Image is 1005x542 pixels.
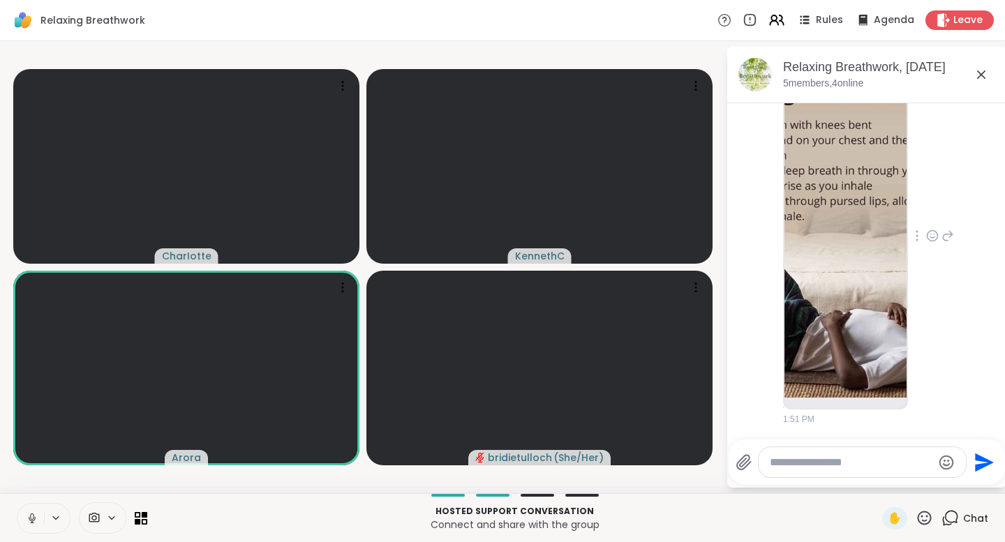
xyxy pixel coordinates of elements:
span: KennethC [515,249,565,263]
p: Connect and share with the group [156,518,874,532]
p: 5 members, 4 online [783,77,863,91]
button: Emoji picker [938,454,955,471]
span: CharIotte [162,249,211,263]
button: Send [967,446,998,478]
span: ( She/Her ) [553,451,604,465]
span: Chat [963,511,988,525]
img: image.png [784,66,907,398]
span: Agenda [874,13,914,27]
span: bridietulloch [488,451,552,465]
div: Relaxing Breathwork, [DATE] [783,59,995,76]
span: ✋ [888,510,902,527]
span: Relaxing Breathwork [40,13,145,27]
span: Leave [953,13,983,27]
span: Rules [816,13,843,27]
p: Hosted support conversation [156,505,874,518]
img: Relaxing Breathwork, Sep 15 [738,58,772,91]
textarea: Type your message [770,456,932,469]
span: Arora [172,451,201,465]
span: 1:51 PM [783,413,814,426]
span: audio-muted [475,453,485,462]
img: ShareWell Logomark [11,8,35,32]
